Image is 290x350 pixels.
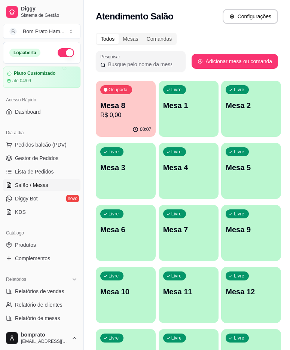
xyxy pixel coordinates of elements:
[143,34,176,44] div: Comandas
[21,338,68,344] span: [EMAIL_ADDRESS][DOMAIN_NAME]
[109,273,119,279] p: Livre
[96,267,156,323] button: LivreMesa 10
[109,211,119,217] p: Livre
[140,126,151,132] p: 00:07
[15,241,36,249] span: Produtos
[21,6,77,12] span: Diggy
[15,195,38,202] span: Diggy Bot
[159,267,219,323] button: LivreMesa 11
[96,205,156,261] button: LivreMesa 6
[221,143,281,199] button: LivreMesa 5
[23,28,64,35] div: Bom Prato Ham ...
[3,94,80,106] div: Acesso Rápido
[15,314,60,322] span: Relatório de mesas
[163,162,214,173] p: Mesa 4
[3,329,80,347] button: bomprato[EMAIL_ADDRESS][DOMAIN_NAME]
[3,67,80,88] a: Plano Customizadoaté 04/09
[234,211,244,217] p: Livre
[15,301,62,308] span: Relatório de clientes
[3,152,80,164] a: Gestor de Pedidos
[96,81,156,137] button: OcupadaMesa 8R$ 0,0000:07
[3,285,80,297] a: Relatórios de vendas
[21,332,68,338] span: bomprato
[234,273,244,279] p: Livre
[100,286,151,297] p: Mesa 10
[163,286,214,297] p: Mesa 11
[3,299,80,311] a: Relatório de clientes
[3,252,80,264] a: Complementos
[171,87,182,93] p: Livre
[6,276,26,282] span: Relatórios
[3,24,80,39] button: Select a team
[3,239,80,251] a: Produtos
[226,162,277,173] p: Mesa 5
[12,78,31,84] article: até 04/09
[171,149,182,155] p: Livre
[3,227,80,239] div: Catálogo
[171,211,182,217] p: Livre
[221,205,281,261] button: LivreMesa 9
[159,205,219,261] button: LivreMesa 7
[163,224,214,235] p: Mesa 7
[3,166,80,178] a: Lista de Pedidos
[109,87,128,93] p: Ocupada
[119,34,142,44] div: Mesas
[163,100,214,111] p: Mesa 1
[15,141,67,148] span: Pedidos balcão (PDV)
[3,106,80,118] a: Dashboard
[9,49,40,57] div: Loja aberta
[97,34,119,44] div: Todos
[159,143,219,199] button: LivreMesa 4
[96,10,173,22] h2: Atendimento Salão
[106,61,181,68] input: Pesquisar
[100,162,151,173] p: Mesa 3
[221,81,281,137] button: LivreMesa 2
[15,181,48,189] span: Salão / Mesas
[96,143,156,199] button: LivreMesa 3
[223,9,278,24] button: Configurações
[100,53,123,60] label: Pesquisar
[234,87,244,93] p: Livre
[3,139,80,151] button: Pedidos balcão (PDV)
[159,81,219,137] button: LivreMesa 1
[3,179,80,191] a: Salão / Mesas
[21,12,77,18] span: Sistema de Gestão
[171,273,182,279] p: Livre
[15,154,58,162] span: Gestor de Pedidos
[109,335,119,341] p: Livre
[15,168,54,175] span: Lista de Pedidos
[109,149,119,155] p: Livre
[221,267,281,323] button: LivreMesa 12
[3,312,80,324] a: Relatório de mesas
[14,71,55,76] article: Plano Customizado
[15,288,64,295] span: Relatórios de vendas
[192,54,278,69] button: Adicionar mesa ou comanda
[3,206,80,218] a: KDS
[100,224,151,235] p: Mesa 6
[226,224,277,235] p: Mesa 9
[58,48,74,57] button: Alterar Status
[100,111,151,120] p: R$ 0,00
[3,193,80,205] a: Diggy Botnovo
[15,108,41,116] span: Dashboard
[15,255,50,262] span: Complementos
[171,335,182,341] p: Livre
[9,28,17,35] span: B
[15,208,26,216] span: KDS
[3,326,80,338] a: Relatório de fidelidadenovo
[234,335,244,341] p: Livre
[3,127,80,139] div: Dia a dia
[226,100,277,111] p: Mesa 2
[3,3,80,21] a: DiggySistema de Gestão
[100,100,151,111] p: Mesa 8
[234,149,244,155] p: Livre
[226,286,277,297] p: Mesa 12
